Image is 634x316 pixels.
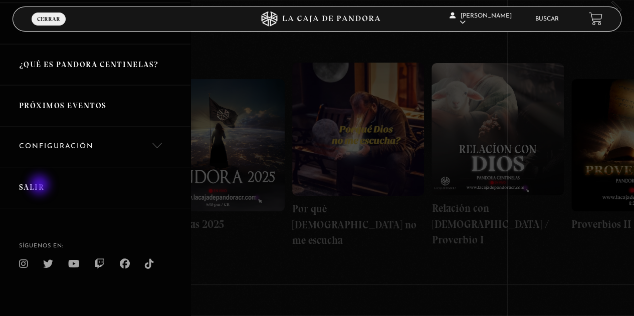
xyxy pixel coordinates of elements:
[450,13,512,26] span: [PERSON_NAME]
[535,16,559,22] a: Buscar
[40,25,57,32] span: Menu
[19,243,171,249] h4: SÍguenos en:
[37,16,60,22] span: Cerrar
[589,12,602,26] a: View your shopping cart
